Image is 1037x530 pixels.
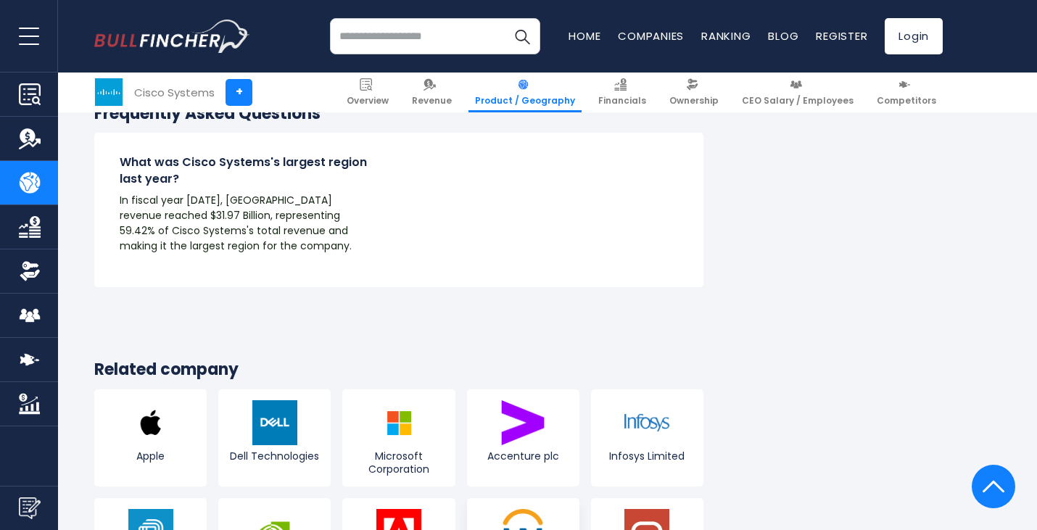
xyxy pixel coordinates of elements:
[500,400,545,445] img: ACN logo
[591,389,703,486] a: Infosys Limited
[663,73,725,112] a: Ownership
[120,154,373,187] h4: What was Cisco Systems's largest region last year?
[94,20,250,53] img: bullfincher logo
[94,389,207,486] a: Apple
[120,193,373,254] p: In fiscal year [DATE], [GEOGRAPHIC_DATA] revenue reached $31.97 Billion, representing 59.42% of C...
[735,73,860,112] a: CEO Salary / Employees
[376,400,421,445] img: MSFT logo
[222,450,327,463] span: Dell Technologies
[504,18,540,54] button: Search
[226,79,252,106] a: +
[467,389,579,486] a: Accenture plc
[569,28,600,44] a: Home
[592,73,653,112] a: Financials
[94,20,250,53] a: Go to homepage
[94,360,703,381] h3: Related company
[885,18,943,54] a: Login
[870,73,943,112] a: Competitors
[624,400,669,445] img: INFY logo
[95,78,123,106] img: CSCO logo
[669,95,719,107] span: Ownership
[742,95,854,107] span: CEO Salary / Employees
[134,84,215,101] div: Cisco Systems
[412,95,452,107] span: Revenue
[347,95,389,107] span: Overview
[19,260,41,282] img: Ownership
[342,389,455,486] a: Microsoft Corporation
[595,450,700,463] span: Infosys Limited
[475,95,575,107] span: Product / Geography
[618,28,684,44] a: Companies
[468,73,582,112] a: Product / Geography
[405,73,458,112] a: Revenue
[94,104,703,125] h3: Frequently Asked Questions
[218,389,331,486] a: Dell Technologies
[128,400,173,445] img: AAPL logo
[877,95,936,107] span: Competitors
[346,450,451,476] span: Microsoft Corporation
[98,450,203,463] span: Apple
[598,95,646,107] span: Financials
[471,450,576,463] span: Accenture plc
[816,28,867,44] a: Register
[340,73,395,112] a: Overview
[701,28,751,44] a: Ranking
[252,400,297,445] img: DELL logo
[768,28,798,44] a: Blog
